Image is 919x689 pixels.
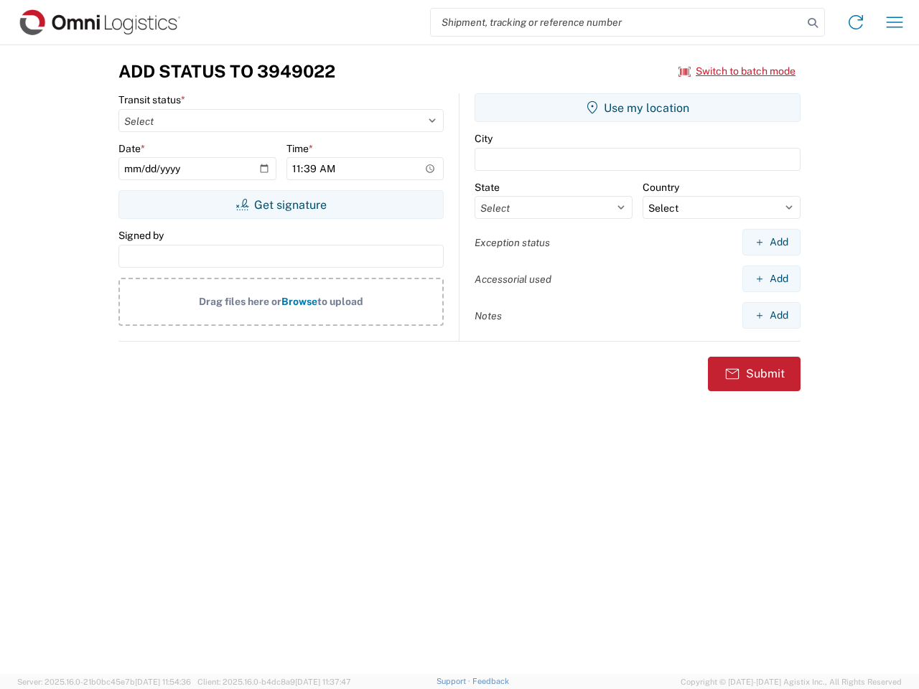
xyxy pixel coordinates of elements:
[643,181,679,194] label: Country
[118,190,444,219] button: Get signature
[475,93,801,122] button: Use my location
[742,266,801,292] button: Add
[708,357,801,391] button: Submit
[742,229,801,256] button: Add
[281,296,317,307] span: Browse
[118,229,164,242] label: Signed by
[472,677,509,685] a: Feedback
[197,678,351,686] span: Client: 2025.16.0-b4dc8a9
[475,309,502,322] label: Notes
[118,142,145,155] label: Date
[286,142,313,155] label: Time
[295,678,351,686] span: [DATE] 11:37:47
[317,296,363,307] span: to upload
[681,675,902,688] span: Copyright © [DATE]-[DATE] Agistix Inc., All Rights Reserved
[199,296,281,307] span: Drag files here or
[475,181,500,194] label: State
[437,677,472,685] a: Support
[475,273,551,286] label: Accessorial used
[135,678,191,686] span: [DATE] 11:54:36
[118,61,335,82] h3: Add Status to 3949022
[678,60,796,83] button: Switch to batch mode
[17,678,191,686] span: Server: 2025.16.0-21b0bc45e7b
[475,132,493,145] label: City
[475,236,550,249] label: Exception status
[118,93,185,106] label: Transit status
[431,9,803,36] input: Shipment, tracking or reference number
[742,302,801,329] button: Add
